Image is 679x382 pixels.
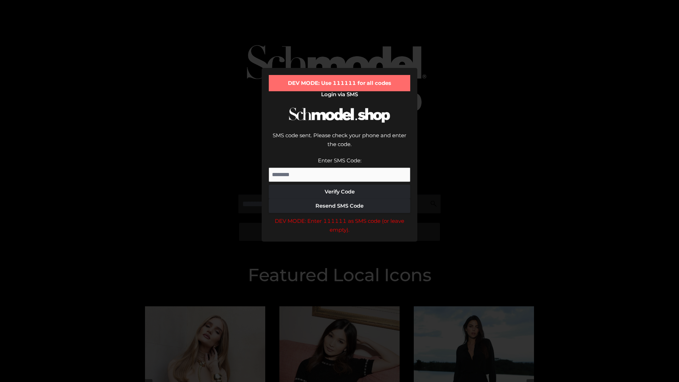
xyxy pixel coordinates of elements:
[269,185,410,199] button: Verify Code
[269,131,410,156] div: SMS code sent. Please check your phone and enter the code.
[269,75,410,91] div: DEV MODE: Use 111111 for all codes
[269,216,410,235] div: DEV MODE: Enter 111111 as SMS code (or leave empty).
[286,101,393,129] img: Schmodel Logo
[318,157,361,164] label: Enter SMS Code:
[269,91,410,98] h2: Login via SMS
[269,199,410,213] button: Resend SMS Code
